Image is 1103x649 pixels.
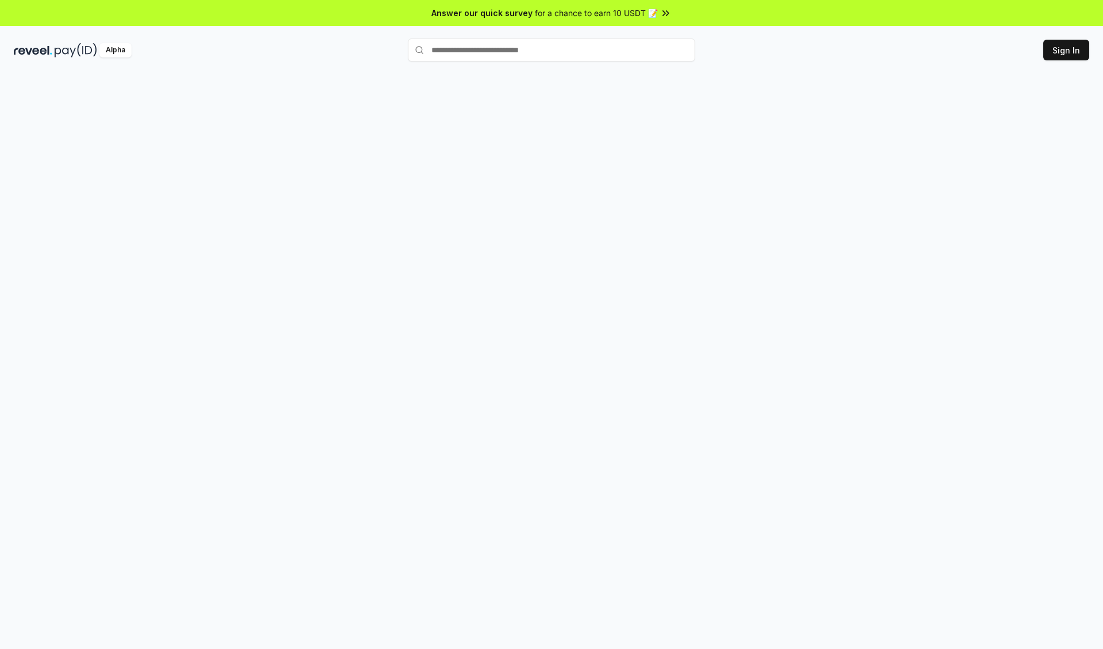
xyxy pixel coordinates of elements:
span: for a chance to earn 10 USDT 📝 [535,7,658,19]
div: Alpha [99,43,132,57]
span: Answer our quick survey [431,7,533,19]
img: reveel_dark [14,43,52,57]
img: pay_id [55,43,97,57]
button: Sign In [1043,40,1089,60]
